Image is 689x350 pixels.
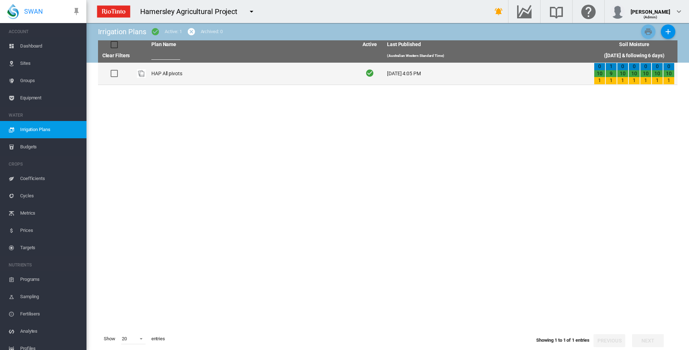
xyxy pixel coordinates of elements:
span: Metrics [20,205,81,222]
img: profile.jpg [610,4,625,19]
span: (Admin) [644,15,658,19]
div: 1 [594,77,605,84]
td: 0 10 1 1 9 1 0 10 1 0 10 1 0 10 1 0 10 1 0 10 1 [591,63,677,85]
button: icon-menu-down [244,4,259,19]
div: 1 [617,77,628,84]
span: entries [148,333,168,345]
span: WATER [9,109,81,121]
md-icon: icon-plus [664,27,672,36]
a: Clear Filters [102,53,130,58]
div: 10 [640,70,651,77]
img: product-image-placeholder.png [137,69,146,78]
md-icon: icon-printer [644,27,653,36]
span: Programs [20,271,81,288]
span: Irrigation Plans [20,121,81,138]
div: 20 [122,336,127,341]
div: 10 [663,70,674,77]
div: 0 [640,63,651,70]
div: 9 [606,70,617,77]
div: Plan Id: 17653 [137,69,146,78]
div: 1 [663,77,674,84]
md-icon: icon-cancel [187,27,196,36]
th: Last Published [384,40,591,49]
th: Plan Name [148,40,355,49]
span: Cycles [20,187,81,205]
div: Hamersley Agricultural Project [140,6,244,17]
span: Showing 1 to 1 of 1 entries [536,337,590,343]
div: 1 [606,77,617,84]
span: ACCOUNT [9,26,81,37]
span: Coefficients [20,170,81,187]
md-icon: icon-bell-ring [494,7,503,16]
div: 0 [629,63,640,70]
button: Print Irrigation Plans [641,24,655,39]
button: icon-bell-ring [492,4,506,19]
span: Sampling [20,288,81,305]
div: 1 [606,63,617,70]
button: Next [632,334,664,347]
div: 10 [629,70,640,77]
td: [DATE] 4:05 PM [384,63,591,85]
img: ZPXdBAAAAAElFTkSuQmCC [94,3,133,21]
md-icon: icon-chevron-down [675,7,683,16]
div: Active: 1 [165,28,182,35]
div: Irrigation Plans [98,27,146,37]
button: Add New Plan [661,24,675,39]
span: Dashboard [20,37,81,55]
div: 10 [594,70,605,77]
span: Groups [20,72,81,89]
span: Sites [20,55,81,72]
th: ([DATE] & following 6 days) [591,49,677,63]
div: 10 [617,70,628,77]
span: Fertilisers [20,305,81,323]
div: 10 [652,70,663,77]
th: Soil Moisture [591,40,677,49]
button: Previous [594,334,625,347]
div: 0 [663,63,674,70]
span: CROPS [9,158,81,170]
md-icon: Go to the Data Hub [516,7,533,16]
img: SWAN-Landscape-Logo-Colour-drop.png [7,4,19,19]
span: Prices [20,222,81,239]
div: [PERSON_NAME] [631,5,670,13]
div: 1 [652,77,663,84]
div: 0 [594,63,605,70]
md-icon: icon-pin [72,7,81,16]
td: HAP All pivots [148,63,355,85]
md-icon: icon-menu-down [247,7,256,16]
span: Targets [20,239,81,256]
span: Show [101,333,118,345]
md-icon: icon-checkbox-marked-circle [151,27,160,36]
div: 1 [629,77,640,84]
th: (Australian Western Standard Time) [384,49,591,63]
div: 0 [617,63,628,70]
th: Active [355,40,384,49]
span: SWAN [24,7,43,16]
span: Equipment [20,89,81,107]
md-icon: Click here for help [580,7,597,16]
span: Analytes [20,323,81,340]
div: 0 [652,63,663,70]
div: 1 [640,77,651,84]
md-icon: Search the knowledge base [548,7,565,16]
div: Archived: 0 [201,28,223,35]
span: NUTRIENTS [9,259,81,271]
span: Budgets [20,138,81,156]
